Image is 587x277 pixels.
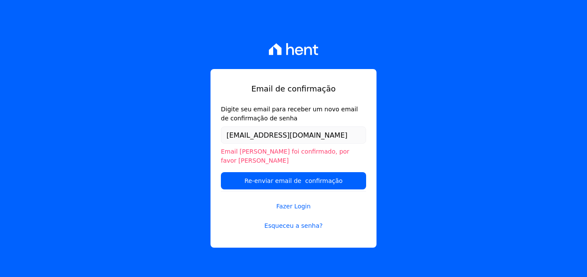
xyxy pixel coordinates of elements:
[221,221,366,230] a: Esqueceu a senha?
[221,126,366,144] input: Email
[221,147,366,165] li: Email [PERSON_NAME] foi confirmado, por favor [PERSON_NAME]
[221,172,366,189] input: Re-enviar email de confirmação
[221,191,366,211] a: Fazer Login
[221,105,366,123] label: Digite seu email para receber um novo email de confirmação de senha
[221,83,366,94] h1: Email de confirmação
